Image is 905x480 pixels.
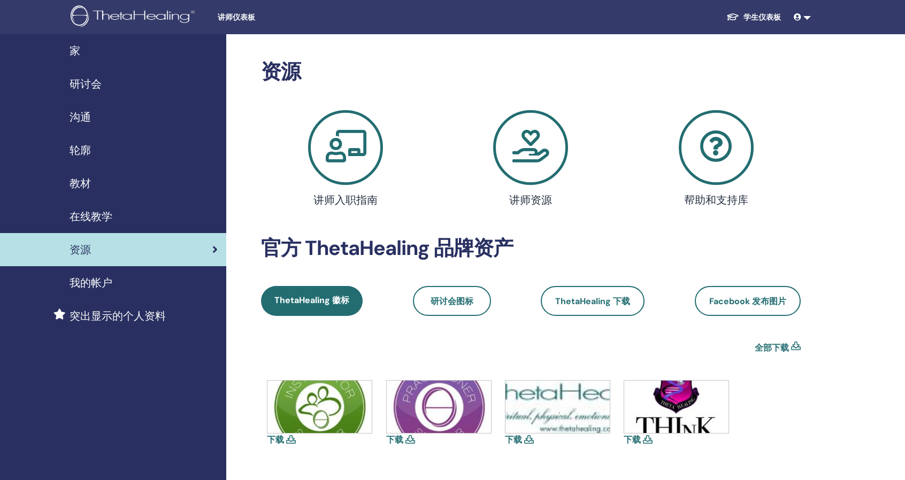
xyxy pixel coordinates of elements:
[505,381,610,433] img: thetahealing-logo-a-copy.jpg
[695,286,801,316] a: Facebook 发布图片
[218,12,378,23] span: 讲师仪表板
[444,110,617,211] a: 讲师资源
[431,296,473,307] span: 研讨会图标
[70,43,80,59] span: 家
[261,236,801,261] h2: 官方 ThetaHealing 品牌资产
[71,5,198,29] img: logo.png
[261,60,801,84] h2: 资源
[70,175,91,191] span: 教材
[630,110,802,211] a: 帮助和支持库
[541,286,645,316] a: ThetaHealing 下载
[261,286,363,316] a: ThetaHealing 徽标
[624,381,728,433] img: think-shield.jpg
[624,434,641,445] a: 下载
[70,142,91,158] span: 轮廓
[259,110,432,211] a: 讲师入职指南
[285,193,406,206] h4: 讲师入职指南
[267,381,372,433] img: icons-instructor.jpg
[726,12,739,21] img: graduation-cap-white.svg
[70,76,102,92] span: 研讨会
[70,242,91,258] span: 资源
[386,434,403,445] a: 下载
[505,434,522,445] a: 下载
[718,7,789,27] a: 学生仪表板
[70,275,112,291] span: 我的帐户
[70,308,166,324] span: 突出显示的个人资料
[755,342,789,354] a: 全部下载
[70,109,91,125] span: 沟通
[656,193,777,206] h4: 帮助和支持库
[471,193,592,206] h4: 讲师资源
[70,208,112,224] span: 在线教学
[387,381,491,433] img: icons-practitioner.jpg
[267,434,284,445] a: 下载
[274,295,349,306] span: ThetaHealing 徽标
[555,296,630,307] span: ThetaHealing 下载
[709,296,786,307] span: Facebook 发布图片
[413,286,491,316] a: 研讨会图标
